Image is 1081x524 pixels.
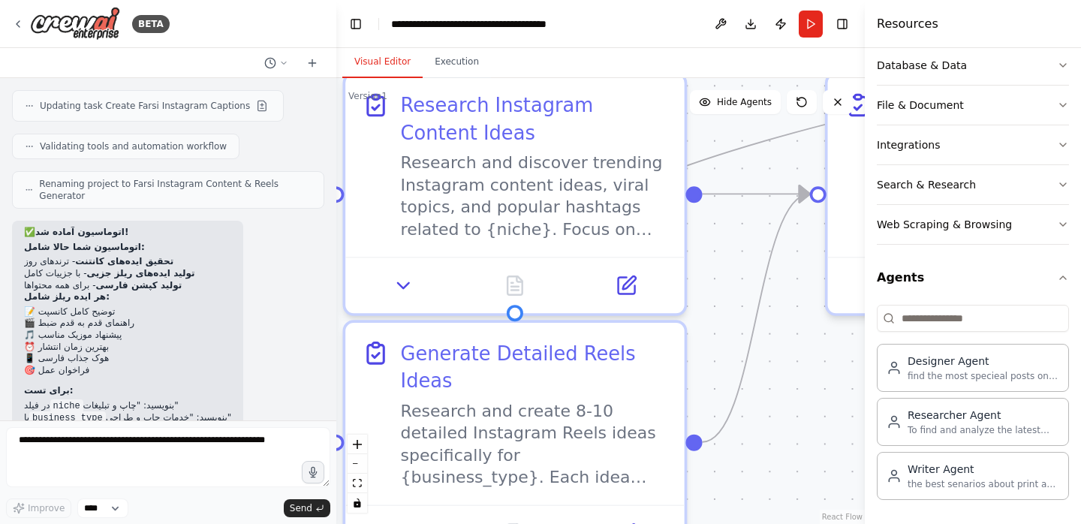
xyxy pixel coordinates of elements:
div: Research and create 8-10 detailed Instagram Reels ideas specifically for {business_type}. Each id... [401,400,668,488]
button: zoom in [348,435,367,454]
li: یا بنویسید: "خدمات چاپ و طراحی" [24,412,231,424]
button: Visual Editor [342,47,423,78]
button: Agents [877,257,1069,299]
div: Integrations [877,137,940,152]
div: find the most specieal posts on the instagram -animation and motion graphy to explain about print... [908,370,1059,382]
strong: هر ایده ریلز شامل: [24,291,110,302]
div: Generate Detailed Reels Ideas [401,339,668,394]
h4: Resources [877,15,938,33]
div: To find and analyze the latest information on a given topic to provide the writer with accurate, ... [908,424,1059,436]
button: Send [284,499,330,517]
button: Database & Data [877,46,1069,85]
strong: تحقیق ایده‌های کانتنت [75,256,173,267]
span: Send [290,502,312,514]
div: Research and discover trending Instagram content ideas, viral topics, and popular hashtags relate... [401,152,668,239]
span: Renaming project to Farsi Instagram Content & Reels Generator [39,178,312,202]
img: Logo [30,7,120,41]
li: در فیلد بنویسید: "چاپ و تبلیغات" [24,400,231,412]
li: 🎯 فراخوان عمل [24,365,231,377]
button: Open in side panel [579,269,673,302]
div: Database & Data [877,58,967,73]
strong: اتوماسیون آماده شد! [35,227,128,237]
div: Web Scraping & Browsing [877,217,1012,232]
button: toggle interactivity [348,493,367,513]
g: Edge from 05f43117-bd6f-429e-94b6-f2bb94ef39d5 to 2857df03-ade5-47f2-9dbd-c89b1bddfd75 [703,180,810,456]
button: Web Scraping & Browsing [877,205,1069,244]
div: File & Document [877,98,964,113]
li: - با جزییات کامل [24,268,231,280]
span: Validating tools and automation workflow [40,140,227,152]
button: Integrations [877,125,1069,164]
button: Search & Research [877,165,1069,204]
span: Updating task Create Farsi Instagram Captions [40,100,250,112]
li: ⏰ بهترین زمان انتشار [24,342,231,354]
div: Designer Agent [908,354,1059,369]
button: Improve [6,498,71,518]
div: Research Instagram Content IdeasResearch and discover trending Instagram content ideas, viral top... [343,72,688,316]
code: business_type [29,411,106,425]
button: Switch to previous chat [258,54,294,72]
div: React Flow controls [348,435,367,513]
code: niche [50,399,83,413]
li: 🎬 راهنمای قدم به قدم ضبط [24,318,231,330]
div: Research Instagram Content Ideas [401,92,668,146]
strong: اتوماسیون شما حالا شامل: [24,242,145,252]
li: 📝 توضیح کامل کانسپت [24,306,231,318]
li: - برای همه محتواها [24,280,231,292]
button: No output available [456,269,573,302]
button: Hide Agents [690,90,781,114]
div: Version 1 [348,90,387,102]
button: Click to speak your automation idea [302,461,324,483]
strong: تولید ایده‌های ریلز جزیی [87,268,195,279]
button: Start a new chat [300,54,324,72]
span: Hide Agents [717,96,772,108]
div: BETA [132,15,170,33]
nav: breadcrumb [391,17,560,32]
g: Edge from bd8c2cae-7ad3-43c1-bab2-293715445380 to 2857df03-ade5-47f2-9dbd-c89b1bddfd75 [703,180,810,208]
li: 📱 هوک جذاب فارسی [24,353,231,365]
button: fit view [348,474,367,493]
div: Agents [877,299,1069,512]
button: Hide left sidebar [345,14,366,35]
strong: برای تست: [24,385,74,396]
button: File & Document [877,86,1069,125]
button: zoom out [348,454,367,474]
span: Improve [28,502,65,514]
li: - ترندهای روز [24,256,231,268]
div: the best senarios about print and advertisment and good starts [908,478,1059,490]
p: ✅ [24,227,231,239]
div: Researcher Agent [908,408,1059,423]
strong: تولید کپشن فارسی [95,280,182,291]
a: React Flow attribution [822,513,863,521]
div: Writer Agent [908,462,1059,477]
div: Search & Research [877,177,976,192]
li: 🎵 پیشنهاد موزیک مناسب [24,330,231,342]
button: Execution [423,47,491,78]
button: Hide right sidebar [832,14,853,35]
